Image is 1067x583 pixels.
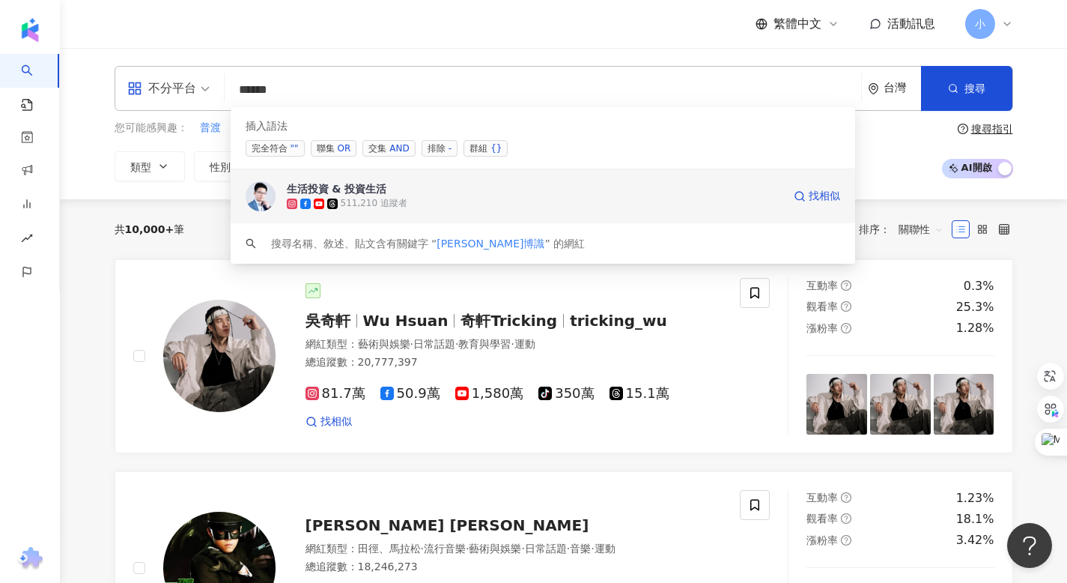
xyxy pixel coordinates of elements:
[455,338,458,350] span: ·
[130,161,151,173] span: 類型
[964,82,985,94] span: 搜尋
[449,141,452,156] div: -
[115,121,188,136] span: 您可能感興趣：
[410,338,413,350] span: ·
[538,386,594,402] span: 350萬
[246,181,276,211] img: KOL Avatar
[305,560,723,575] div: 總追蹤數 ： 18,246,273
[199,120,222,136] button: 普渡
[463,140,508,157] span: 群組
[591,543,594,555] span: ·
[841,301,851,312] span: question-circle
[511,338,514,350] span: ·
[841,513,851,524] span: question-circle
[305,542,723,557] div: 網紅類型 ：
[956,320,994,336] div: 1.28%
[421,543,424,555] span: ·
[806,300,838,312] span: 觀看率
[422,140,457,157] span: 排除
[163,300,276,412] img: KOL Avatar
[567,543,570,555] span: ·
[125,223,174,235] span: 10,000+
[16,547,45,571] img: chrome extension
[380,386,440,402] span: 50.9萬
[806,492,838,504] span: 互動率
[305,312,350,330] span: 吳奇軒
[1007,523,1052,568] iframe: Help Scout Beacon - Open
[956,532,994,549] div: 3.42%
[21,54,51,112] a: search
[200,121,221,136] span: 普渡
[971,123,1013,135] div: 搜尋指引
[127,76,196,100] div: 不分平台
[210,161,231,173] span: 性別
[841,323,851,333] span: question-circle
[455,386,524,402] span: 1,580萬
[458,338,511,350] span: 教育與學習
[934,374,994,435] img: post-image
[514,338,535,350] span: 運動
[305,337,723,352] div: 網紅類型 ：
[358,338,410,350] span: 藝術與娛樂
[127,81,142,96] span: appstore
[305,414,352,429] a: 找相似
[809,189,840,204] span: 找相似
[773,16,821,32] span: 繁體中文
[311,140,357,157] span: 聯集
[291,141,299,156] div: ""
[341,197,407,210] div: 511,210 追蹤者
[570,543,591,555] span: 音樂
[287,181,387,196] div: 生活投資 & 投資生活
[570,312,667,330] span: tricking_wu
[490,141,502,156] div: {}
[975,16,985,32] span: 小
[338,141,351,156] div: OR
[956,490,994,507] div: 1.23%
[956,299,994,315] div: 25.3%
[271,235,586,252] div: 搜尋名稱、敘述、貼文含有關鍵字 “ ” 的網紅
[595,543,615,555] span: 運動
[305,516,589,534] span: [PERSON_NAME] [PERSON_NAME]
[884,82,921,94] div: 台灣
[841,535,851,546] span: question-circle
[115,259,1013,453] a: KOL Avatar吳奇軒Wu Hsuan奇軒Trickingtricking_wu網紅類型：藝術與娛樂·日常話題·教育與學習·運動總追蹤數：20,777,39781.7萬50.9萬1,580萬...
[305,386,365,402] span: 81.7萬
[437,238,544,250] span: [PERSON_NAME]博識
[958,124,968,134] span: question-circle
[389,141,409,156] div: AND
[964,278,994,294] div: 0.3%
[868,83,879,94] span: environment
[841,492,851,503] span: question-circle
[870,374,931,435] img: post-image
[610,386,669,402] span: 15.1萬
[841,280,851,291] span: question-circle
[469,543,521,555] span: 藝術與娛樂
[320,414,352,429] span: 找相似
[115,151,185,181] button: 類型
[899,217,943,241] span: 關聯性
[21,223,33,257] span: rise
[18,18,42,42] img: logo icon
[424,543,466,555] span: 流行音樂
[305,355,723,370] div: 總追蹤數 ： 20,777,397
[887,16,935,31] span: 活動訊息
[466,543,469,555] span: ·
[194,151,264,181] button: 性別
[358,543,421,555] span: 田徑、馬拉松
[806,322,838,334] span: 漲粉率
[806,534,838,546] span: 漲粉率
[363,312,449,330] span: Wu Hsuan
[525,543,567,555] span: 日常話題
[246,238,256,249] span: search
[806,513,838,525] span: 觀看率
[115,223,185,235] div: 共 筆
[956,511,994,528] div: 18.1%
[413,338,455,350] span: 日常話題
[859,217,952,241] div: 排序：
[921,66,1012,111] button: 搜尋
[460,312,557,330] span: 奇軒Tricking
[521,543,524,555] span: ·
[806,374,867,435] img: post-image
[806,280,838,291] span: 互動率
[246,140,305,157] span: 完全符合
